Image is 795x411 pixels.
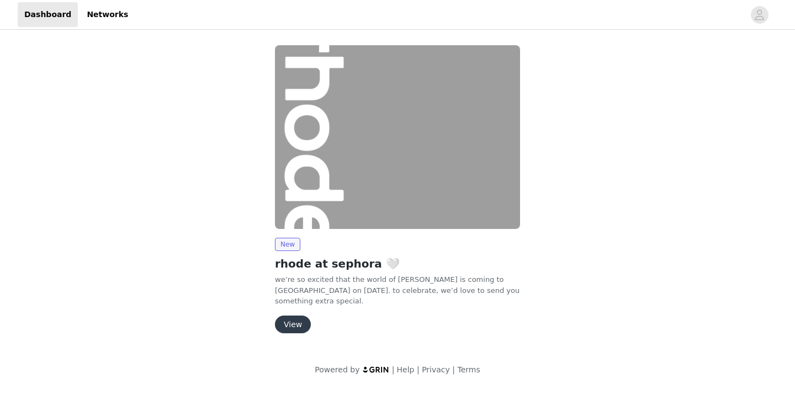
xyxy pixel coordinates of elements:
span: | [452,365,455,374]
a: Dashboard [18,2,78,27]
span: | [417,365,420,374]
img: rhode skin [275,45,520,229]
span: New [275,238,300,251]
img: logo [362,366,390,373]
a: View [275,321,311,329]
a: Terms [457,365,480,374]
a: Privacy [422,365,450,374]
div: avatar [754,6,765,24]
h2: rhode at sephora 🤍 [275,255,520,272]
span: | [392,365,395,374]
span: Powered by [315,365,359,374]
a: Help [397,365,415,374]
button: View [275,316,311,333]
p: we’re so excited that the world of [PERSON_NAME] is coming to [GEOGRAPHIC_DATA] on [DATE]. to cel... [275,274,520,307]
a: Networks [80,2,135,27]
